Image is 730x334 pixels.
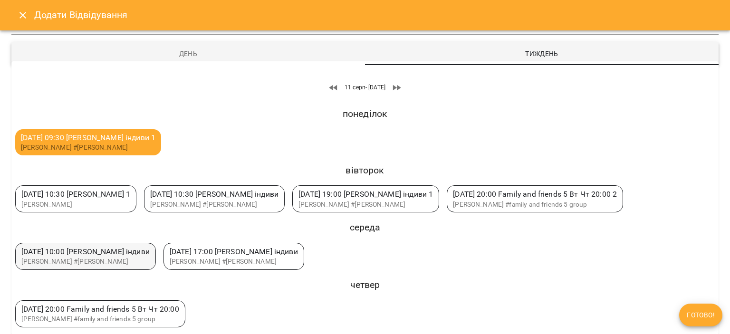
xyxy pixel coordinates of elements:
span: Тиждень [371,48,713,59]
span: 1 [151,133,155,142]
span: 2 [613,190,617,199]
span: [DATE] 10:30 [PERSON_NAME] [21,190,130,199]
span: [PERSON_NAME] [150,200,201,208]
span: [DATE] 10:00 [PERSON_NAME] індиви [21,247,150,256]
span: #[PERSON_NAME] [298,200,405,208]
div: [DATE] 10:30 [PERSON_NAME] 1[PERSON_NAME] [15,185,136,212]
span: Готово! [687,309,715,321]
span: #family and friends 5 group [453,200,587,208]
span: [PERSON_NAME] [170,258,221,265]
div: [DATE] 20:00 Family and friends 5 Вт Чт 20:00 2[PERSON_NAME] #family and friends 5 group [447,185,623,212]
span: [PERSON_NAME] [21,200,72,208]
div: [DATE] 19:00 [PERSON_NAME] індиви 1[PERSON_NAME] #[PERSON_NAME] [292,185,439,212]
div: [DATE] 17:00 [PERSON_NAME] індиви [PERSON_NAME] #[PERSON_NAME] [163,243,304,270]
span: 1 [429,190,433,199]
span: [DATE] 10:30 [PERSON_NAME] індиви [150,190,279,199]
span: 11 серп - [DATE] [345,84,385,91]
span: #[PERSON_NAME] [150,200,257,208]
span: [PERSON_NAME] [298,200,349,208]
span: [DATE] 20:00 Family and friends 5 Вт Чт 20:00 [453,190,617,199]
div: [DATE] 20:00 Family and friends 5 Вт Чт 20:00 [PERSON_NAME] #family and friends 5 group [15,300,185,327]
span: [DATE] 17:00 [PERSON_NAME] індиви [170,247,298,256]
h6: Додати Відвідування [34,8,128,22]
div: [DATE] 10:30 [PERSON_NAME] індиви [PERSON_NAME] #[PERSON_NAME] [144,185,285,212]
h6: четвер [15,277,715,292]
span: [DATE] 19:00 [PERSON_NAME] індиви [298,190,433,199]
span: [PERSON_NAME] [21,315,72,323]
span: #family and friends 5 group [21,315,155,323]
button: Close [11,4,34,27]
h6: середа [15,220,715,235]
span: [DATE] 20:00 Family and friends 5 Вт Чт 20:00 [21,305,179,314]
span: [DATE] 09:30 [PERSON_NAME] індиви [21,133,155,142]
span: [PERSON_NAME] [21,258,72,265]
div: [DATE] 10:00 [PERSON_NAME] індиви [PERSON_NAME] #[PERSON_NAME] [15,243,156,270]
button: Готово! [679,304,722,326]
h6: понеділок [15,106,715,121]
span: #[PERSON_NAME] [21,143,128,151]
span: [PERSON_NAME] [21,143,72,151]
span: #[PERSON_NAME] [21,258,128,265]
span: [PERSON_NAME] [453,200,504,208]
span: 1 [126,190,130,199]
span: #[PERSON_NAME] [170,258,277,265]
span: День [17,48,359,59]
h6: вівторок [15,163,715,178]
